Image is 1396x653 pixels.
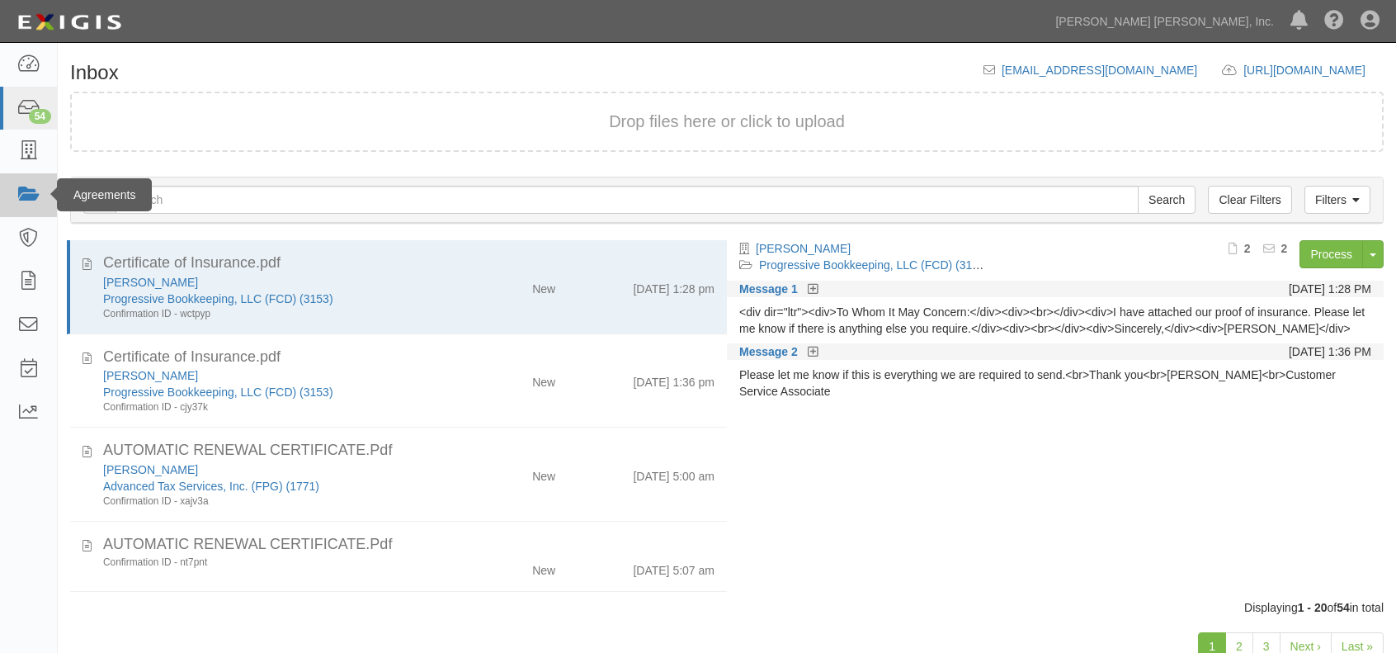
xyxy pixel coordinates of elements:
div: [DATE] 5:07 am [633,556,715,579]
button: Drop files here or click to upload [609,110,845,134]
a: Advanced Tax Services, Inc. (FPG) (1771) [103,480,319,493]
div: <div dir="ltr"><div>To Whom It May Concern:</div><div><br></div><div>I have attached our proof of... [739,304,1371,337]
a: [PERSON_NAME] [103,463,198,476]
div: Confirmation ID - wctpyp [103,307,450,321]
div: [DATE] 1:28 pm [633,274,715,297]
b: 2 [1281,242,1288,255]
div: Kasey Jenkins [103,461,450,478]
div: New [532,367,555,390]
a: Process [1299,240,1363,268]
a: Message 1 [739,281,798,297]
div: [DATE] 1:36 pm [633,367,715,390]
div: AUTOMATIC RENEWAL CERTIFICATE.Pdf [103,534,715,556]
div: New [532,556,555,579]
div: [DATE] 1:28 PM [1289,281,1371,297]
div: Message 2 [DATE] 1:36 PM [727,343,1384,360]
div: Message 1 [DATE] 1:28 PM [727,281,1384,297]
a: Clear Filters [1208,186,1291,214]
div: [DATE] 5:00 am [633,461,715,485]
b: 2 [1244,242,1251,255]
a: Filters [1304,186,1370,214]
div: Progressive Bookkeeping, LLC (FCD) (3153) [103,384,450,400]
div: Confirmation ID - cjy37k [103,400,450,414]
div: Displaying of in total [58,599,1396,616]
a: [PERSON_NAME] [756,242,851,255]
div: Certificate of Insurance.pdf [103,253,715,274]
i: Help Center - Complianz [1324,12,1344,31]
a: Progressive Bookkeeping, LLC (FCD) (3153) [759,258,989,272]
b: 54 [1337,601,1350,614]
div: New [532,461,555,485]
h1: Inbox [70,62,119,83]
div: New [532,274,555,297]
input: Search [1138,186,1196,214]
input: Search [116,186,1139,214]
div: Progressive Bookkeeping, LLC (FCD) (3153) [103,291,450,307]
a: Progressive Bookkeeping, LLC (FCD) (3153) [103,292,333,305]
div: AUTOMATIC RENEWAL CERTIFICATE.Pdf [103,440,715,461]
div: Advanced Tax Services, Inc. (FPG) (1771) [103,478,450,494]
a: [URL][DOMAIN_NAME] [1243,64,1384,77]
div: [DATE] 1:36 PM [1289,343,1371,360]
div: Please let me know if this is everything we are required to send.<br>Thank you<br>[PERSON_NAME]<b... [739,367,1371,400]
div: Dennis Zastrow [103,274,450,291]
a: [PERSON_NAME] [103,276,198,289]
div: Certificate of Insurance.pdf [103,347,715,368]
a: [EMAIL_ADDRESS][DOMAIN_NAME] [1002,64,1197,77]
div: Agreements [57,178,152,211]
div: Confirmation ID - nt7pnt [103,556,450,570]
div: Dennis Zastrow [103,367,450,384]
b: 1 - 20 [1298,601,1328,614]
a: [PERSON_NAME] [PERSON_NAME], Inc. [1047,5,1282,38]
a: [PERSON_NAME] [103,369,198,382]
div: Confirmation ID - xajv3a [103,494,450,509]
a: Message 2 [739,343,798,360]
a: Progressive Bookkeeping, LLC (FCD) (3153) [103,386,333,399]
div: 54 [29,109,51,124]
img: logo-5460c22ac91f19d4615b14bd174203de0afe785f0fc80cf4dbbc73dc1793850b.png [12,7,126,37]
